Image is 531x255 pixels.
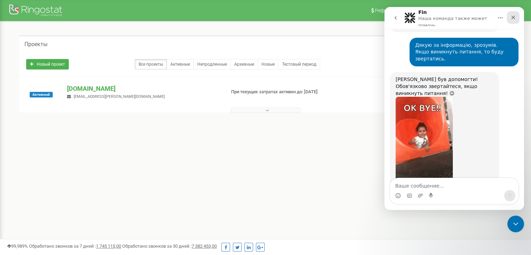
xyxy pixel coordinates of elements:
[258,59,279,70] a: Новые
[120,183,131,194] button: Отправить сообщение…
[230,59,258,70] a: Архивные
[26,59,69,70] a: Новый проект
[96,243,121,249] u: 1 745 115,00
[278,59,320,70] a: Тестовый период
[11,69,109,76] div: [PERSON_NAME] був допомогти!
[22,186,28,191] button: Средство выбора GIF-файла
[44,186,50,191] button: Start recording
[74,94,165,99] span: [EMAIL_ADDRESS][PERSON_NAME][DOMAIN_NAME]
[7,243,28,249] span: 99,989%
[24,41,47,48] h5: Проекты
[135,59,167,70] a: Все проекты
[30,92,53,97] span: Активный
[231,89,343,95] p: При текущих затратах активен до: [DATE]
[11,76,109,90] div: Обов'язково звертайтеся, якщо виникнуть питання! 😉
[167,59,194,70] a: Активные
[11,186,16,191] button: Средство выбора эмодзи
[29,243,121,249] span: Обработано звонков за 7 дней :
[33,186,39,191] button: Добавить вложение
[6,65,134,203] div: Volodymyr говорит…
[193,59,231,70] a: Непродленные
[375,8,433,13] span: Реферальная программа
[67,84,220,93] p: [DOMAIN_NAME]
[384,7,524,210] iframe: Intercom live chat
[192,243,217,249] u: 7 382 453,00
[6,171,134,183] textarea: Ваше сообщение...
[122,243,217,249] span: Обработано звонков за 30 дней :
[507,216,524,232] iframe: Intercom live chat
[6,65,115,198] div: [PERSON_NAME] був допомогти!Обов'язково звертайтеся, якщо виникнуть питання! 😉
